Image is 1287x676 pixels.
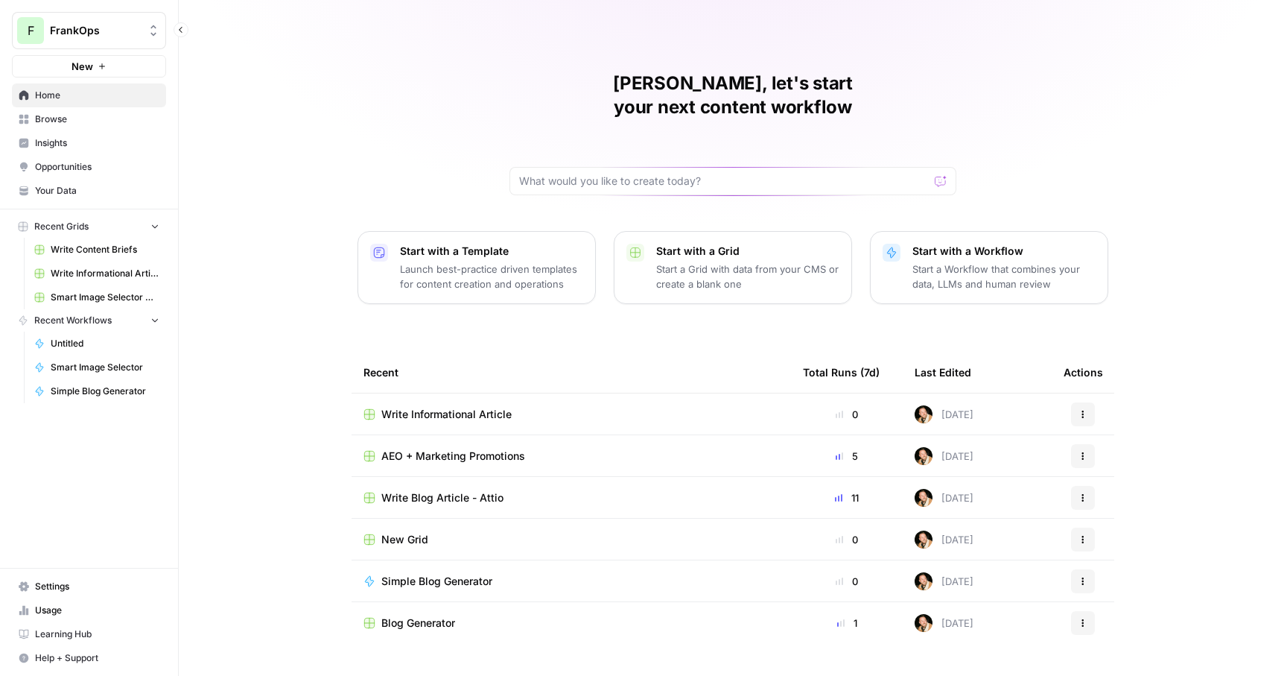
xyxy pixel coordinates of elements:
[12,107,166,131] a: Browse
[400,262,583,291] p: Launch best-practice driven templates for content creation and operations
[912,262,1096,291] p: Start a Workflow that combines your data, LLMs and human review
[35,113,159,126] span: Browse
[363,449,779,464] a: AEO + Marketing Promotions
[51,361,159,374] span: Smart Image Selector
[363,574,779,589] a: Simple Blog Generator
[12,646,166,670] button: Help + Support
[381,490,503,505] span: Write Blog Article - Attio
[1064,352,1103,393] div: Actions
[381,532,428,547] span: New Grid
[35,136,159,150] span: Insights
[28,332,166,356] a: Untitled
[51,337,159,350] span: Untitled
[915,489,973,507] div: [DATE]
[803,352,880,393] div: Total Runs (7d)
[12,55,166,78] button: New
[357,231,596,304] button: Start with a TemplateLaunch best-practice driven templates for content creation and operations
[51,243,159,256] span: Write Content Briefs
[363,616,779,631] a: Blog Generator
[35,160,159,174] span: Opportunities
[912,244,1096,259] p: Start with a Workflow
[915,572,973,590] div: [DATE]
[28,379,166,403] a: Simple Blog Generator
[519,174,929,189] input: What would you like to create today?
[363,352,779,393] div: Recent
[28,262,166,285] a: Write Informational Article
[915,572,932,590] img: svmtefljd23lev59i0qa8ag4i8uq
[35,651,159,665] span: Help + Support
[34,314,112,327] span: Recent Workflows
[915,531,932,549] img: svmtefljd23lev59i0qa8ag4i8uq
[28,356,166,379] a: Smart Image Selector
[915,405,932,423] img: svmtefljd23lev59i0qa8ag4i8uq
[381,616,455,631] span: Blog Generator
[12,622,166,646] a: Learning Hub
[915,614,932,632] img: svmtefljd23lev59i0qa8ag4i8uq
[915,614,973,632] div: [DATE]
[51,267,159,280] span: Write Informational Article
[12,309,166,332] button: Recent Workflows
[509,72,956,119] h1: [PERSON_NAME], let's start your next content workflow
[28,285,166,309] a: Smart Image Selector Grid
[51,291,159,304] span: Smart Image Selector Grid
[363,407,779,422] a: Write Informational Article
[363,532,779,547] a: New Grid
[614,231,852,304] button: Start with a GridStart a Grid with data from your CMS or create a blank one
[803,532,891,547] div: 0
[915,405,973,423] div: [DATE]
[12,179,166,203] a: Your Data
[915,447,932,465] img: svmtefljd23lev59i0qa8ag4i8uq
[12,83,166,107] a: Home
[870,231,1108,304] button: Start with a WorkflowStart a Workflow that combines your data, LLMs and human review
[35,604,159,617] span: Usage
[803,449,891,464] div: 5
[803,616,891,631] div: 1
[35,89,159,102] span: Home
[656,244,839,259] p: Start with a Grid
[12,155,166,179] a: Opportunities
[12,575,166,598] a: Settings
[71,59,93,74] span: New
[656,262,839,291] p: Start a Grid with data from your CMS or create a blank one
[12,12,166,49] button: Workspace: FrankOps
[35,184,159,198] span: Your Data
[12,131,166,155] a: Insights
[915,489,932,507] img: svmtefljd23lev59i0qa8ag4i8uq
[803,490,891,505] div: 11
[35,580,159,593] span: Settings
[915,352,971,393] div: Last Edited
[28,22,34,40] span: F
[915,531,973,549] div: [DATE]
[803,407,891,422] div: 0
[50,23,140,38] span: FrankOps
[34,220,89,233] span: Recent Grids
[381,449,525,464] span: AEO + Marketing Promotions
[400,244,583,259] p: Start with a Template
[12,215,166,238] button: Recent Grids
[381,407,512,422] span: Write Informational Article
[12,598,166,622] a: Usage
[915,447,973,465] div: [DATE]
[28,238,166,262] a: Write Content Briefs
[363,490,779,505] a: Write Blog Article - Attio
[35,628,159,641] span: Learning Hub
[381,574,492,589] span: Simple Blog Generator
[803,574,891,589] div: 0
[51,385,159,398] span: Simple Blog Generator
